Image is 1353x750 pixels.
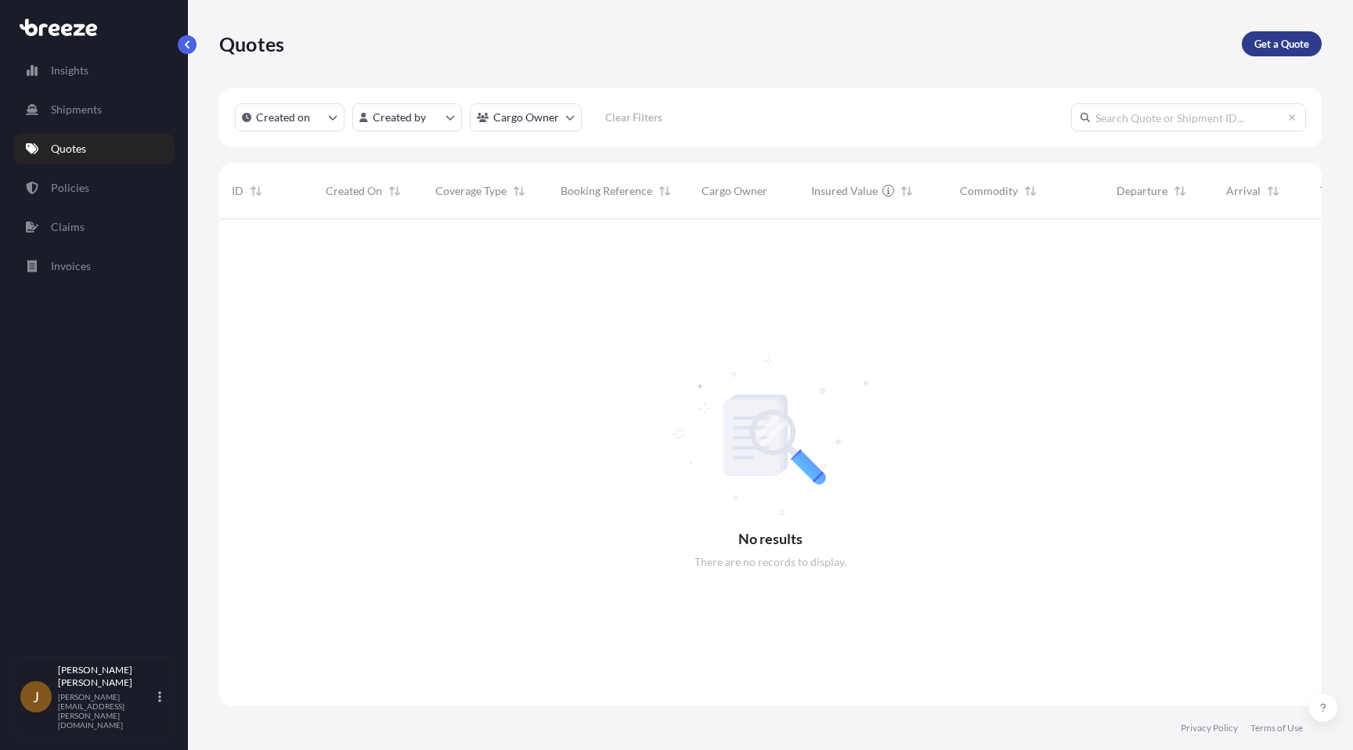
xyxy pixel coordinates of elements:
[13,94,175,125] a: Shipments
[51,102,102,117] p: Shipments
[13,55,175,86] a: Insights
[605,110,662,125] p: Clear Filters
[1171,182,1189,200] button: Sort
[51,63,88,78] p: Insights
[493,110,559,125] p: Cargo Owner
[1071,103,1306,132] input: Search Quote or Shipment ID...
[1021,182,1040,200] button: Sort
[51,219,85,235] p: Claims
[373,110,426,125] p: Created by
[510,182,529,200] button: Sort
[897,182,916,200] button: Sort
[232,183,244,199] span: ID
[561,183,652,199] span: Booking Reference
[51,141,86,157] p: Quotes
[655,182,674,200] button: Sort
[13,172,175,204] a: Policies
[1320,183,1344,199] span: Total
[235,103,345,132] button: createdOn Filter options
[326,183,382,199] span: Created On
[1242,31,1322,56] a: Get a Quote
[352,103,462,132] button: createdBy Filter options
[51,258,91,274] p: Invoices
[1254,36,1309,52] p: Get a Quote
[13,211,175,243] a: Claims
[1250,722,1303,734] a: Terms of Use
[1117,183,1167,199] span: Departure
[1181,722,1238,734] a: Privacy Policy
[590,105,677,130] button: Clear Filters
[385,182,404,200] button: Sort
[811,183,878,199] span: Insured Value
[1264,182,1283,200] button: Sort
[13,133,175,164] a: Quotes
[58,664,155,689] p: [PERSON_NAME] [PERSON_NAME]
[1226,183,1261,199] span: Arrival
[51,180,89,196] p: Policies
[247,182,265,200] button: Sort
[58,692,155,730] p: [PERSON_NAME][EMAIL_ADDRESS][PERSON_NAME][DOMAIN_NAME]
[33,689,39,705] span: J
[702,183,767,199] span: Cargo Owner
[13,251,175,282] a: Invoices
[960,183,1018,199] span: Commodity
[470,103,582,132] button: cargoOwner Filter options
[219,31,284,56] p: Quotes
[435,183,507,199] span: Coverage Type
[256,110,310,125] p: Created on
